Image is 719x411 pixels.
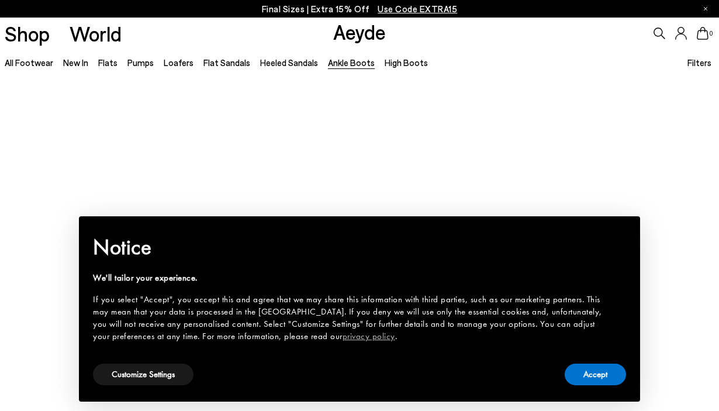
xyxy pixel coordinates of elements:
[93,293,607,343] div: If you select "Accept", you accept this and agree that we may share this information with third p...
[93,272,607,284] div: We'll tailor your experience.
[618,225,625,243] span: ×
[343,330,395,342] a: privacy policy
[607,220,635,248] button: Close this notice
[565,364,626,385] button: Accept
[93,232,607,263] h2: Notice
[93,364,193,385] button: Customize Settings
